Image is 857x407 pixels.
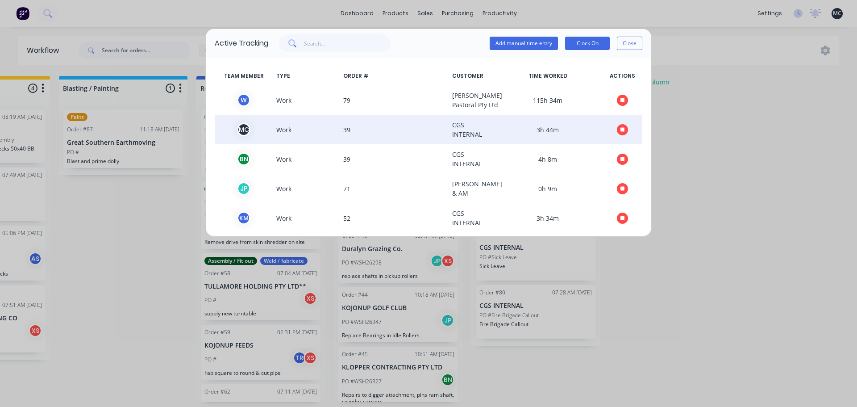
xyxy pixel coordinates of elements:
[215,38,268,49] div: Active Tracking
[304,34,391,52] input: Search...
[493,209,602,227] span: 3h 34m
[340,91,449,109] span: 79
[493,91,602,109] span: 115h 34m
[493,179,602,198] span: 0h 9m
[340,150,449,168] span: 39
[237,211,250,225] div: K M
[273,120,340,139] span: Work
[449,72,493,80] span: CUSTOMER
[273,72,340,80] span: TYPE
[340,120,449,139] span: 39
[449,150,493,168] span: CGS INTERNAL
[493,150,602,168] span: 4h 8m
[493,120,602,139] span: 3h 44m
[617,37,642,50] button: Close
[565,37,610,50] button: Clock On
[449,91,493,109] span: [PERSON_NAME] Pastoral Pty Ltd
[340,179,449,198] span: 71
[215,72,273,80] span: TEAM MEMBER
[273,179,340,198] span: Work
[237,123,250,136] div: M C
[490,37,558,50] button: Add manual time entry
[237,152,250,166] div: B N
[449,179,493,198] span: [PERSON_NAME] & AM
[449,120,493,139] span: CGS INTERNAL
[340,209,449,227] span: 52
[493,72,602,80] span: TIME WORKED
[237,93,250,107] div: W
[602,72,642,80] span: ACTIONS
[273,209,340,227] span: Work
[237,182,250,195] div: J P
[273,91,340,109] span: Work
[273,150,340,168] span: Work
[449,209,493,227] span: CGS INTERNAL
[340,72,449,80] span: ORDER #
